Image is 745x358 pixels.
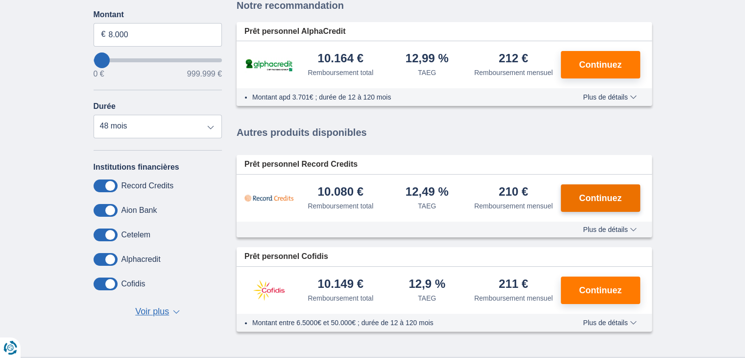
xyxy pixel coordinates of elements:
[135,306,169,318] span: Voir plus
[244,57,293,73] img: pret personnel AlphaCredit
[576,93,644,101] button: Plus de détails
[244,278,293,303] img: pret personnel Cofidis
[94,102,116,111] label: Durée
[579,286,622,295] span: Continuez
[406,186,449,199] div: 12,49 %
[244,186,293,210] img: pret personnel Record Credits
[121,181,174,190] label: Record Credits
[583,319,636,326] span: Plus de détails
[561,51,640,78] button: Continuez
[94,58,222,62] input: wantToBorrow
[244,159,358,170] span: Prêt personnel Record Credits
[308,68,373,77] div: Remboursement total
[94,10,222,19] label: Montant
[576,319,644,327] button: Plus de détails
[121,280,145,288] label: Cofidis
[418,201,436,211] div: TAEG
[474,293,553,303] div: Remboursement mensuel
[318,278,363,291] div: 10.149 €
[406,52,449,66] div: 12,99 %
[252,318,554,328] li: Montant entre 6.5000€ et 50.000€ ; durée de 12 à 120 mois
[579,60,622,69] span: Continuez
[132,305,183,319] button: Voir plus ▼
[94,70,104,78] span: 0 €
[418,293,436,303] div: TAEG
[101,29,106,40] span: €
[173,310,180,314] span: ▼
[244,251,328,262] span: Prêt personnel Cofidis
[583,226,636,233] span: Plus de détails
[94,163,179,172] label: Institutions financières
[121,206,157,215] label: Aion Bank
[244,26,346,37] span: Prêt personnel AlphaCredit
[409,278,445,291] div: 12,9 %
[474,201,553,211] div: Remboursement mensuel
[121,255,161,264] label: Alphacredit
[499,278,528,291] div: 211 €
[576,226,644,233] button: Plus de détails
[561,184,640,212] button: Continuez
[418,68,436,77] div: TAEG
[579,194,622,203] span: Continuez
[474,68,553,77] div: Remboursement mensuel
[308,293,373,303] div: Remboursement total
[561,277,640,304] button: Continuez
[252,92,554,102] li: Montant apd 3.701€ ; durée de 12 à 120 mois
[187,70,222,78] span: 999.999 €
[499,52,528,66] div: 212 €
[499,186,528,199] div: 210 €
[318,52,363,66] div: 10.164 €
[583,94,636,101] span: Plus de détails
[318,186,363,199] div: 10.080 €
[308,201,373,211] div: Remboursement total
[121,230,151,239] label: Cetelem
